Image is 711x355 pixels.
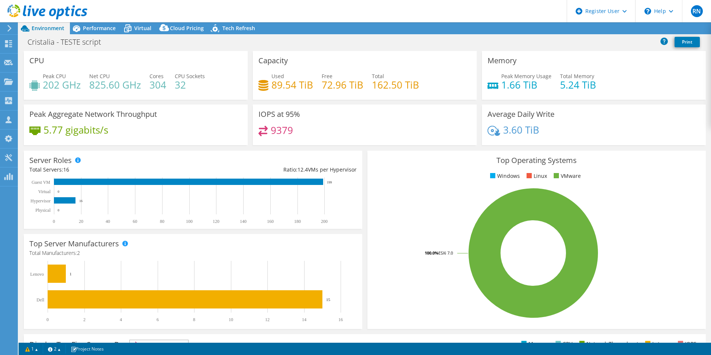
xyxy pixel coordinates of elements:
[46,317,49,322] text: 0
[338,317,343,322] text: 16
[149,73,164,80] span: Cores
[63,166,69,173] span: 16
[271,81,313,89] h4: 89.54 TiB
[175,81,205,89] h4: 32
[89,73,110,80] span: Net CPU
[35,208,51,213] text: Physical
[83,317,86,322] text: 2
[425,250,438,256] tspan: 100.0%
[58,190,59,194] text: 0
[149,81,166,89] h4: 304
[321,219,328,224] text: 200
[327,180,332,184] text: 199
[32,25,64,32] span: Environment
[130,340,188,349] span: IOPS
[525,172,547,180] li: Linux
[488,57,517,65] h3: Memory
[271,126,293,134] h4: 9379
[193,317,195,322] text: 8
[36,297,44,303] text: Dell
[644,8,651,15] svg: \n
[488,172,520,180] li: Windows
[70,272,72,276] text: 1
[29,166,193,174] div: Total Servers:
[77,249,80,256] span: 2
[501,73,551,80] span: Peak Memory Usage
[79,219,83,224] text: 20
[30,272,44,277] text: Lenovo
[691,5,703,17] span: RN
[322,81,363,89] h4: 72.96 TiB
[170,25,204,32] span: Cloud Pricing
[438,250,453,256] tspan: ESXi 7.0
[134,25,151,32] span: Virtual
[222,25,255,32] span: Tech Refresh
[106,219,110,224] text: 40
[372,73,384,80] span: Total
[302,317,306,322] text: 14
[519,340,549,348] li: Memory
[326,297,331,302] text: 15
[271,73,284,80] span: Used
[29,57,44,65] h3: CPU
[89,81,141,89] h4: 825.60 GHz
[578,340,638,348] li: Network Throughput
[24,38,113,46] h1: Cristalia - TESTE script
[265,317,270,322] text: 12
[229,317,233,322] text: 10
[240,219,247,224] text: 140
[643,340,671,348] li: Latency
[552,172,581,180] li: VMware
[58,208,59,212] text: 0
[213,219,219,224] text: 120
[501,81,551,89] h4: 1.66 TiB
[297,166,308,173] span: 12.4
[43,81,81,89] h4: 202 GHz
[43,344,66,354] a: 2
[43,73,66,80] span: Peak CPU
[32,180,50,185] text: Guest VM
[79,199,83,203] text: 16
[560,81,596,89] h4: 5.24 TiB
[488,110,554,118] h3: Average Daily Write
[133,219,137,224] text: 60
[20,344,43,354] a: 1
[29,110,157,118] h3: Peak Aggregate Network Throughput
[560,73,594,80] span: Total Memory
[175,73,205,80] span: CPU Sockets
[53,219,55,224] text: 0
[29,156,72,164] h3: Server Roles
[322,73,332,80] span: Free
[373,156,700,164] h3: Top Operating Systems
[294,219,301,224] text: 180
[29,249,357,257] h4: Total Manufacturers:
[186,219,193,224] text: 100
[675,37,700,47] a: Print
[38,189,51,194] text: Virtual
[29,240,119,248] h3: Top Server Manufacturers
[258,57,288,65] h3: Capacity
[157,317,159,322] text: 6
[267,219,274,224] text: 160
[554,340,573,348] li: CPU
[120,317,122,322] text: 4
[160,219,164,224] text: 80
[44,126,108,134] h4: 5.77 gigabits/s
[30,198,51,204] text: Hypervisor
[65,344,109,354] a: Project Notes
[83,25,116,32] span: Performance
[258,110,300,118] h3: IOPS at 95%
[676,340,696,348] li: IOPS
[193,166,357,174] div: Ratio: VMs per Hypervisor
[372,81,419,89] h4: 162.50 TiB
[503,126,539,134] h4: 3.60 TiB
